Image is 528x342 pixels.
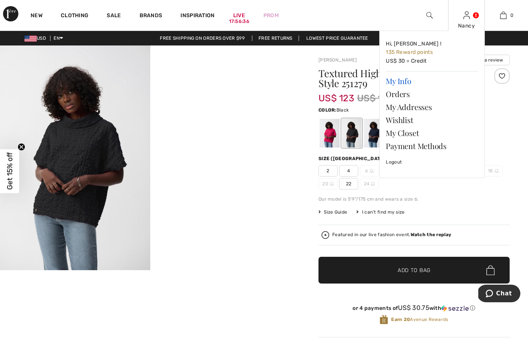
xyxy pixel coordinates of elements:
[318,178,338,190] span: 20
[386,139,478,152] a: Payment Methods
[318,165,338,177] span: 2
[140,12,162,20] a: Brands
[386,49,433,55] span: 135 Reward points
[386,126,478,139] a: My Closet
[386,37,478,68] a: Hi, [PERSON_NAME] ! 135 Reward pointsUS$ 30 = Credit
[411,232,452,237] strong: Watch the replay
[398,304,429,311] span: US$ 30.75
[330,182,334,186] img: ring-m.svg
[484,165,503,177] span: 18
[24,36,37,42] img: US Dollar
[356,209,405,216] div: I can't find my size
[318,304,510,314] div: or 4 payments ofUS$ 30.75withSezzle Click to learn more about Sezzle
[3,6,18,21] img: 1ère Avenue
[495,169,499,173] img: ring-m.svg
[24,36,49,41] span: USD
[263,11,279,19] a: Prom
[318,209,347,216] span: Size Guide
[318,304,510,312] div: or 4 payments of with
[318,196,510,203] div: Our model is 5'9"/175 cm and wears a size 6.
[318,155,446,162] div: Size ([GEOGRAPHIC_DATA]/[GEOGRAPHIC_DATA]):
[371,182,375,186] img: ring-m.svg
[391,316,448,323] span: Avenue Rewards
[485,11,522,20] a: 0
[54,36,63,41] span: EN
[465,55,510,65] button: Write a review
[229,18,249,25] div: 17:56:36
[426,11,433,20] img: search the website
[318,107,336,113] span: Color:
[322,231,329,239] img: Watch the replay
[154,36,251,41] a: Free shipping on orders over $99
[318,57,357,63] a: [PERSON_NAME]
[252,36,299,41] a: Free Returns
[31,12,42,20] a: New
[463,11,470,19] a: Sign In
[441,305,469,312] img: Sezzle
[318,68,478,88] h1: Textured High Neck Pullover Style 251279
[386,41,441,47] span: Hi, [PERSON_NAME] !
[150,45,301,120] video: Your browser does not support the video tag.
[380,314,388,325] img: Avenue Rewards
[318,257,510,284] button: Add to Bag
[500,11,507,20] img: My Bag
[342,119,362,147] div: Black
[336,107,349,113] span: Black
[107,12,121,20] a: Sale
[360,178,379,190] span: 24
[386,152,478,172] a: Logout
[398,266,431,274] span: Add to Bag
[463,11,470,20] img: My Info
[510,12,513,19] span: 0
[391,317,410,322] strong: Earn 20
[180,12,214,20] span: Inspiration
[300,36,374,41] a: Lowest Price Guarantee
[386,88,478,100] a: Orders
[386,75,478,88] a: My Info
[357,91,394,105] span: US$ 189
[339,165,358,177] span: 4
[370,169,374,173] img: ring-m.svg
[448,22,485,30] div: Nancy
[360,165,379,177] span: 6
[320,119,340,147] div: Geranium
[61,12,88,20] a: Clothing
[386,113,478,126] a: Wishlist
[486,265,495,275] img: Bag.svg
[386,100,478,113] a: My Addresses
[233,11,245,19] a: Live17:56:36
[318,85,354,104] span: US$ 123
[478,285,520,304] iframe: Opens a widget where you can chat to one of our agents
[332,232,451,237] div: Featured in our live fashion event.
[364,119,384,147] div: Midnight Blue
[339,178,358,190] span: 22
[18,143,25,151] button: Close teaser
[5,152,14,190] span: Get 15% off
